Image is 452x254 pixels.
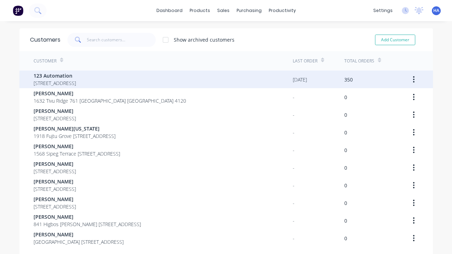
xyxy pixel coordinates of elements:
div: 350 [344,76,353,83]
span: [STREET_ADDRESS] [34,185,76,193]
div: - [293,111,295,119]
span: [PERSON_NAME] [34,107,76,115]
span: 1568 Sipeg Terrace [STREET_ADDRESS] [34,150,120,157]
div: - [293,235,295,242]
span: [PERSON_NAME][US_STATE] [34,125,115,132]
span: [STREET_ADDRESS] [34,203,76,210]
button: Add Customer [375,35,415,45]
span: [GEOGRAPHIC_DATA] [STREET_ADDRESS] [34,238,124,246]
span: [PERSON_NAME] [34,195,76,203]
span: [PERSON_NAME] [34,143,120,150]
img: Factory [13,5,23,16]
div: 0 [344,93,347,101]
div: sales [214,5,233,16]
div: products [186,5,214,16]
span: [STREET_ADDRESS] [34,115,76,122]
span: [PERSON_NAME] [34,213,141,220]
div: Total Orders [344,58,374,64]
div: - [293,182,295,189]
div: - [293,146,295,154]
div: Customers [30,36,60,44]
div: 0 [344,217,347,224]
span: 123 Automation [34,72,76,79]
div: - [293,199,295,207]
div: settings [370,5,396,16]
div: 0 [344,235,347,242]
span: 1918 Fujtu Grove [STREET_ADDRESS] [34,132,115,140]
span: [STREET_ADDRESS] [34,168,76,175]
div: Last Order [293,58,317,64]
span: [PERSON_NAME] [34,90,186,97]
div: purchasing [233,5,265,16]
span: 841 Higbos [PERSON_NAME] [STREET_ADDRESS] [34,220,141,228]
div: 0 [344,146,347,154]
div: - [293,93,295,101]
span: [PERSON_NAME] [34,178,76,185]
div: 0 [344,164,347,171]
div: 0 [344,199,347,207]
div: Customer [34,58,56,64]
span: [STREET_ADDRESS] [34,79,76,87]
div: Show archived customers [174,36,234,43]
span: 1632 Tivu Ridge 761 [GEOGRAPHIC_DATA] [GEOGRAPHIC_DATA] 4120 [34,97,186,104]
div: 0 [344,129,347,136]
div: 0 [344,111,347,119]
span: [PERSON_NAME] [34,160,76,168]
div: 0 [344,182,347,189]
span: HA [433,7,439,14]
input: Search customers... [87,33,156,47]
div: - [293,129,295,136]
div: - [293,164,295,171]
div: [DATE] [293,76,307,83]
a: dashboard [153,5,186,16]
div: productivity [265,5,299,16]
div: - [293,217,295,224]
span: [PERSON_NAME] [34,231,124,238]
